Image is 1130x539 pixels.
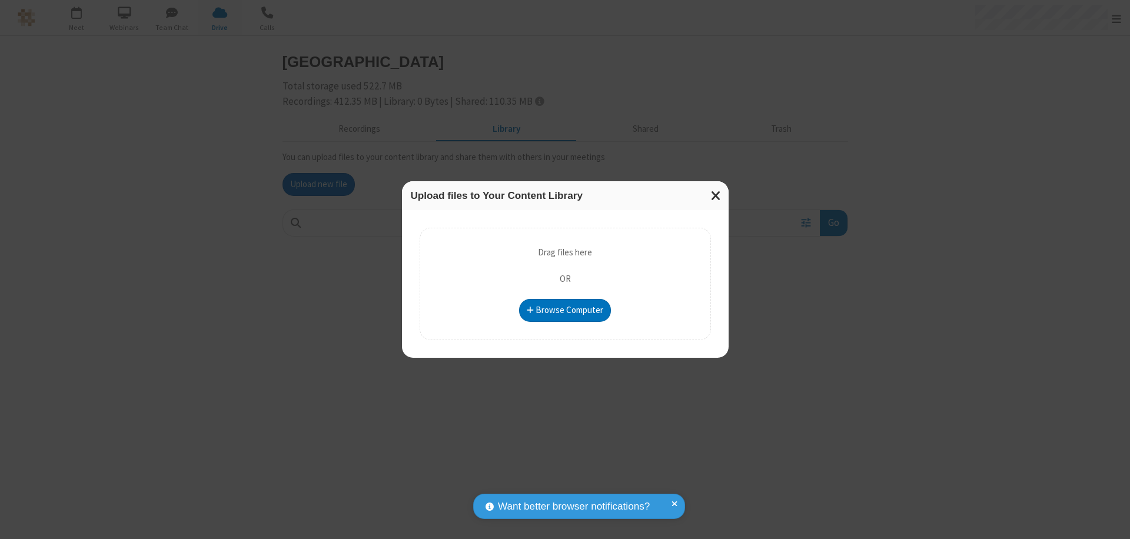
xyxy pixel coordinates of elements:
[519,299,611,322] button: Browse Computer
[1101,508,1121,531] iframe: Chat
[420,228,711,341] div: Drag files here OR
[704,181,729,210] button: Close modal
[411,190,720,201] h3: Upload files to Your Content Library
[498,499,650,514] span: Want better browser notifications?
